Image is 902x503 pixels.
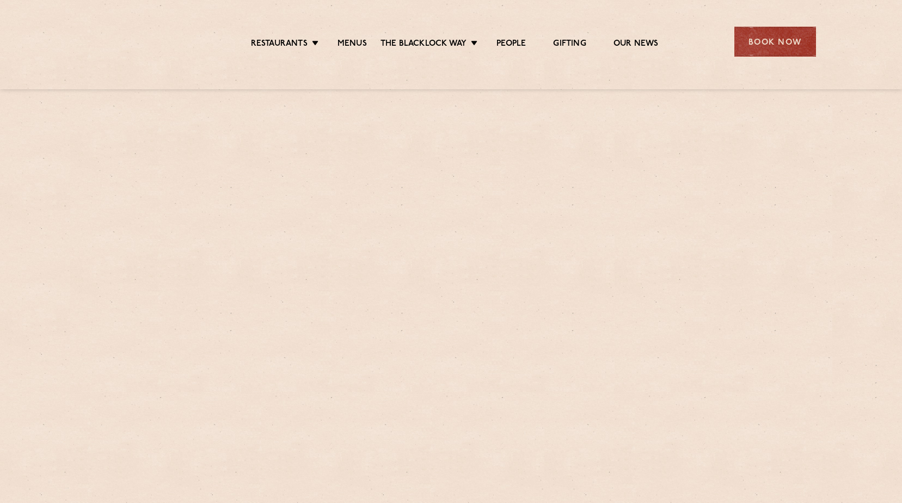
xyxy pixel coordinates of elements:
[338,39,367,51] a: Menus
[613,39,659,51] a: Our News
[251,39,308,51] a: Restaurants
[553,39,586,51] a: Gifting
[381,39,467,51] a: The Blacklock Way
[496,39,526,51] a: People
[87,10,181,73] img: svg%3E
[734,27,816,57] div: Book Now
